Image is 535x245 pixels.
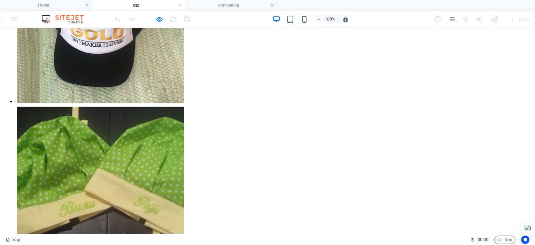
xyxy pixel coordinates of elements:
button: Код [494,236,515,244]
i: Страницы (Ctrl+Alt+S) [448,15,456,23]
span: : [482,237,483,242]
i: При изменении размера уровень масштабирования подстраивается автоматически в соответствии с выбра... [342,16,349,22]
h4: cap [93,1,185,9]
button: pages [448,15,456,23]
span: Код [497,236,512,244]
span: 00 00 [478,236,488,244]
h4: christening [185,1,278,9]
button: Usercentrics [521,236,529,244]
button: 100% [314,15,339,23]
a: Щелкните для отмены выбора. Дважды щелкните, чтобы открыть Страницы [6,236,20,244]
h6: 100% [324,15,335,23]
h6: Время сеанса [470,236,489,244]
img: Editor Logo [40,15,92,23]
